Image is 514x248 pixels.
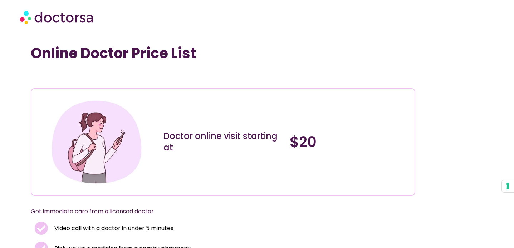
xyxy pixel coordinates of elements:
button: Your consent preferences for tracking technologies [502,180,514,192]
iframe: Customer reviews powered by Trustpilot [34,73,142,81]
div: Doctor online visit starting at [163,130,283,153]
span: Video call with a doctor in under 5 minutes [53,223,173,233]
p: Get immediate care from a licensed doctor. [31,207,398,217]
img: Illustration depicting a young woman in a casual outfit, engaged with her smartphone. She has a p... [49,94,145,190]
h1: Online Doctor Price List [31,45,415,62]
h4: $20 [290,133,409,150]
